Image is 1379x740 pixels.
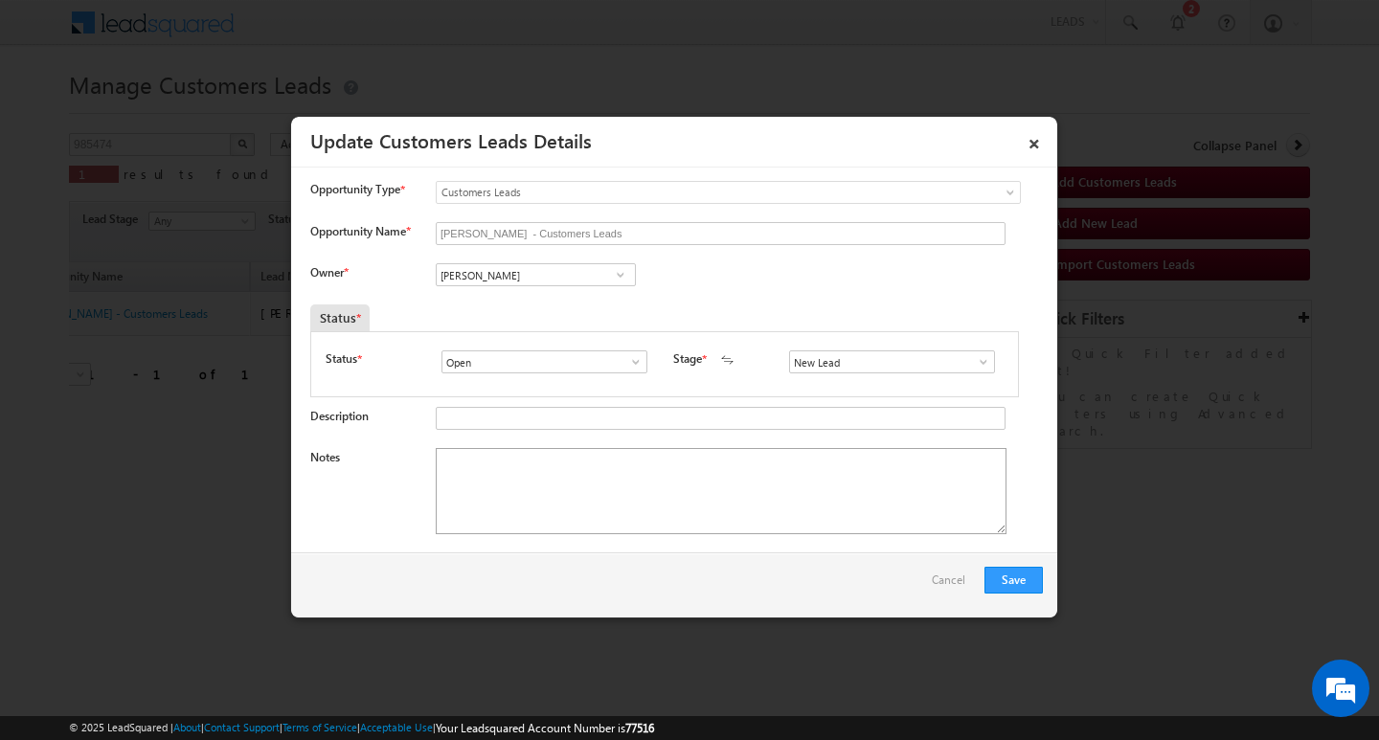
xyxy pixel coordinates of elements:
span: © 2025 LeadSquared | | | | | [69,719,654,737]
a: Show All Items [966,352,990,371]
em: Start Chat [260,590,348,616]
label: Description [310,409,369,423]
label: Status [326,350,357,368]
input: Type to Search [441,350,647,373]
a: Customers Leads [436,181,1021,204]
span: 77516 [625,721,654,735]
a: Acceptable Use [360,721,433,733]
a: Show All Items [608,265,632,284]
span: Opportunity Type [310,181,400,198]
a: Show All Items [619,352,643,371]
span: Your Leadsquared Account Number is [436,721,654,735]
div: Chat with us now [100,101,322,125]
div: Status [310,304,370,331]
img: d_60004797649_company_0_60004797649 [33,101,80,125]
div: Minimize live chat window [314,10,360,56]
textarea: Type your message and hit 'Enter' [25,177,350,573]
label: Notes [310,450,340,464]
a: Cancel [932,567,975,603]
a: Contact Support [204,721,280,733]
span: Customers Leads [437,184,942,201]
label: Owner [310,265,348,280]
label: Opportunity Name [310,224,410,238]
input: Type to Search [436,263,636,286]
button: Save [984,567,1043,594]
a: Terms of Service [283,721,357,733]
input: Type to Search [789,350,995,373]
a: Update Customers Leads Details [310,126,592,153]
a: About [173,721,201,733]
label: Stage [673,350,702,368]
a: × [1018,123,1051,157]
